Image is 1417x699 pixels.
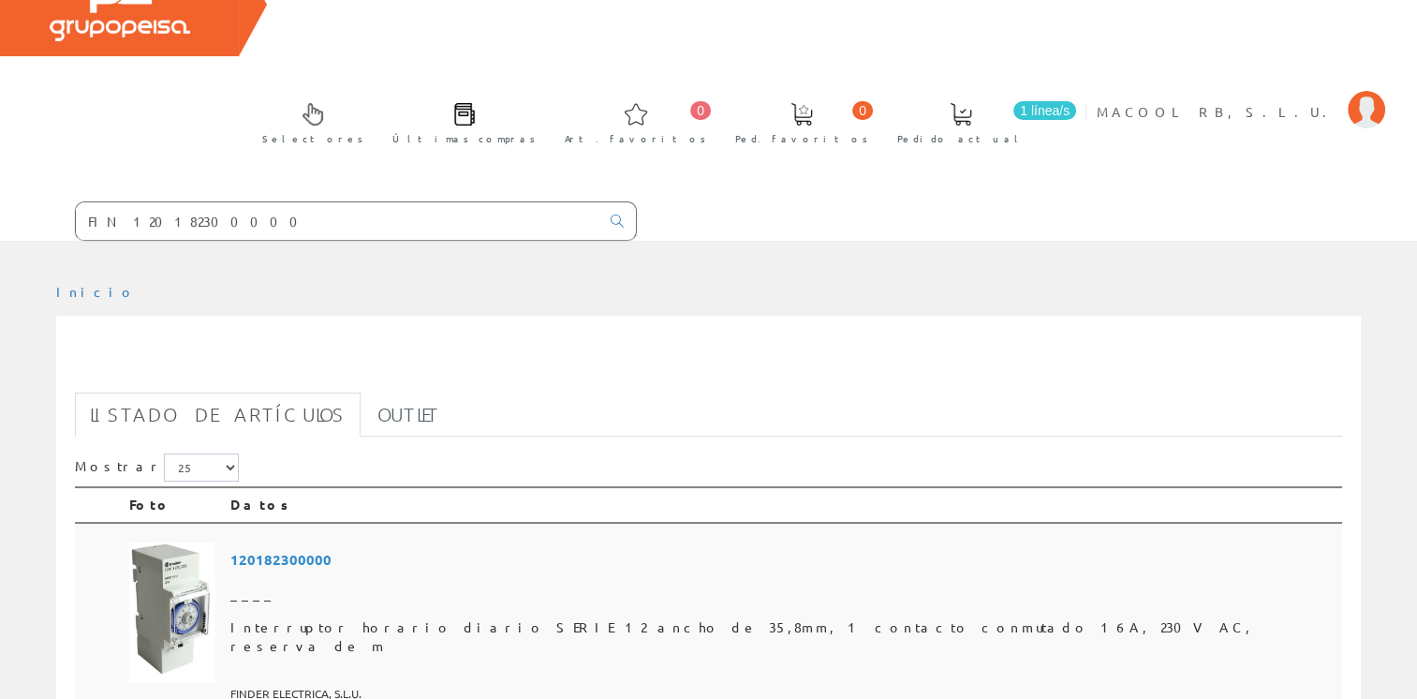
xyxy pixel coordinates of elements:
[56,283,136,300] a: Inicio
[230,577,1336,611] span: ____
[164,454,239,482] select: Mostrar
[362,393,455,437] a: Outlet
[75,346,1342,383] h1: FIN 120182300000
[75,393,361,437] a: Listado de artículos
[230,611,1336,663] span: Interruptor horario diario SERIE 12 ancho de 35,8mm, 1 contacto conmutado 16A, 230V AC, reserva de m
[75,454,239,482] label: Mostrar
[262,129,363,148] span: Selectores
[76,202,599,240] input: Buscar ...
[878,87,1081,156] a: 1 línea/s Pedido actual
[565,129,706,148] span: Art. favoritos
[690,101,711,120] span: 0
[374,87,545,156] a: Últimas compras
[897,129,1025,148] span: Pedido actual
[244,87,373,156] a: Selectores
[122,487,223,523] th: Foto
[230,543,1336,577] span: 120182300000
[1013,101,1076,120] span: 1 línea/s
[223,487,1343,523] th: Datos
[129,543,215,683] img: Foto artículo Interruptor horario diario SERIE 12 ancho de 35,8mm, 1 contacto conmutado 16A, 230V...
[1097,87,1385,105] a: MACOOL RB, S.L.U.
[735,129,868,148] span: Ped. favoritos
[392,129,536,148] span: Últimas compras
[1097,102,1338,121] span: MACOOL RB, S.L.U.
[852,101,873,120] span: 0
